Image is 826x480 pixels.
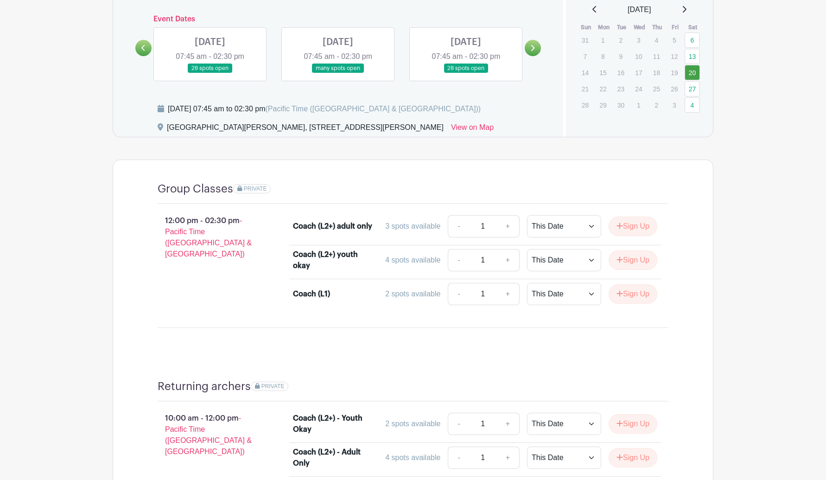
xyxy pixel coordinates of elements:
p: 11 [649,49,664,64]
p: 26 [667,82,682,96]
div: 4 spots available [385,452,440,463]
button: Sign Up [609,414,657,434]
p: 25 [649,82,664,96]
div: Coach (L1) [293,288,330,300]
h4: Returning archers [158,380,251,393]
p: 10:00 am - 12:00 pm [143,409,278,461]
button: Sign Up [609,250,657,270]
th: Sun [577,23,595,32]
a: - [448,413,469,435]
div: Coach (L2+) youth okay [293,249,373,271]
div: [DATE] 07:45 am to 02:30 pm [168,103,481,115]
h4: Group Classes [158,182,233,196]
div: 2 spots available [385,288,440,300]
p: 1 [631,98,646,112]
p: 15 [595,65,610,80]
a: 20 [685,65,700,80]
p: 30 [613,98,629,112]
span: - Pacific Time ([GEOGRAPHIC_DATA] & [GEOGRAPHIC_DATA]) [165,414,252,455]
p: 12 [667,49,682,64]
p: 23 [613,82,629,96]
a: 27 [685,81,700,96]
a: - [448,447,469,469]
th: Fri [666,23,684,32]
button: Sign Up [609,284,657,304]
p: 18 [649,65,664,80]
p: 28 [578,98,593,112]
p: 9 [613,49,629,64]
p: 21 [578,82,593,96]
a: - [448,215,469,237]
span: PRIVATE [261,383,285,390]
span: PRIVATE [244,186,267,192]
p: 24 [631,82,646,96]
button: Sign Up [609,448,657,467]
p: 17 [631,65,646,80]
div: Coach (L2+) - Adult Only [293,447,373,469]
a: View on Map [451,122,494,137]
a: + [496,215,520,237]
p: 7 [578,49,593,64]
div: 4 spots available [385,255,440,266]
span: (Pacific Time ([GEOGRAPHIC_DATA] & [GEOGRAPHIC_DATA])) [265,105,481,113]
p: 22 [595,82,610,96]
th: Tue [613,23,631,32]
div: Coach (L2+) - Youth Okay [293,413,373,435]
p: 14 [578,65,593,80]
p: 29 [595,98,610,112]
p: 4 [649,33,664,47]
a: + [496,413,520,435]
button: Sign Up [609,217,657,236]
th: Thu [648,23,667,32]
p: 19 [667,65,682,80]
a: - [448,283,469,305]
p: 3 [667,98,682,112]
a: 6 [685,32,700,48]
th: Wed [630,23,648,32]
a: + [496,447,520,469]
a: 13 [685,49,700,64]
div: Coach (L2+) adult only [293,221,372,232]
span: [DATE] [628,4,651,15]
p: 16 [613,65,629,80]
div: 3 spots available [385,221,440,232]
h6: Event Dates [152,15,525,24]
p: 10 [631,49,646,64]
p: 8 [595,49,610,64]
a: + [496,249,520,271]
p: 2 [613,33,629,47]
p: 3 [631,33,646,47]
p: 12:00 pm - 02:30 pm [143,211,278,263]
p: 2 [649,98,664,112]
p: 5 [667,33,682,47]
span: - Pacific Time ([GEOGRAPHIC_DATA] & [GEOGRAPHIC_DATA]) [165,217,252,258]
div: [GEOGRAPHIC_DATA][PERSON_NAME], [STREET_ADDRESS][PERSON_NAME] [167,122,444,137]
a: + [496,283,520,305]
div: 2 spots available [385,418,440,429]
a: 4 [685,97,700,113]
p: 31 [578,33,593,47]
a: - [448,249,469,271]
p: 1 [595,33,610,47]
th: Sat [684,23,702,32]
th: Mon [595,23,613,32]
